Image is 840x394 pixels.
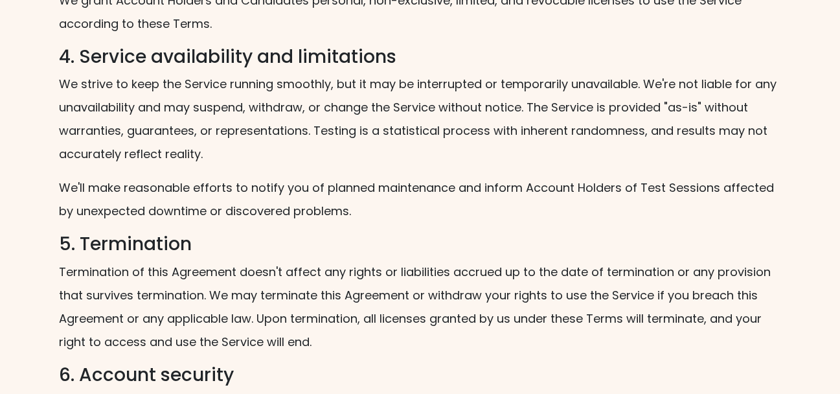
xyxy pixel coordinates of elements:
[59,261,782,354] p: Termination of this Agreement doesn't affect any rights or liabilities accrued up to the date of ...
[59,233,782,255] h3: 5. Termination
[59,73,782,166] p: We strive to keep the Service running smoothly, but it may be interrupted or temporarily unavaila...
[59,46,782,68] h3: 4. Service availability and limitations
[59,364,782,386] h3: 6. Account security
[59,176,782,223] p: We'll make reasonable efforts to notify you of planned maintenance and inform Account Holders of ...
